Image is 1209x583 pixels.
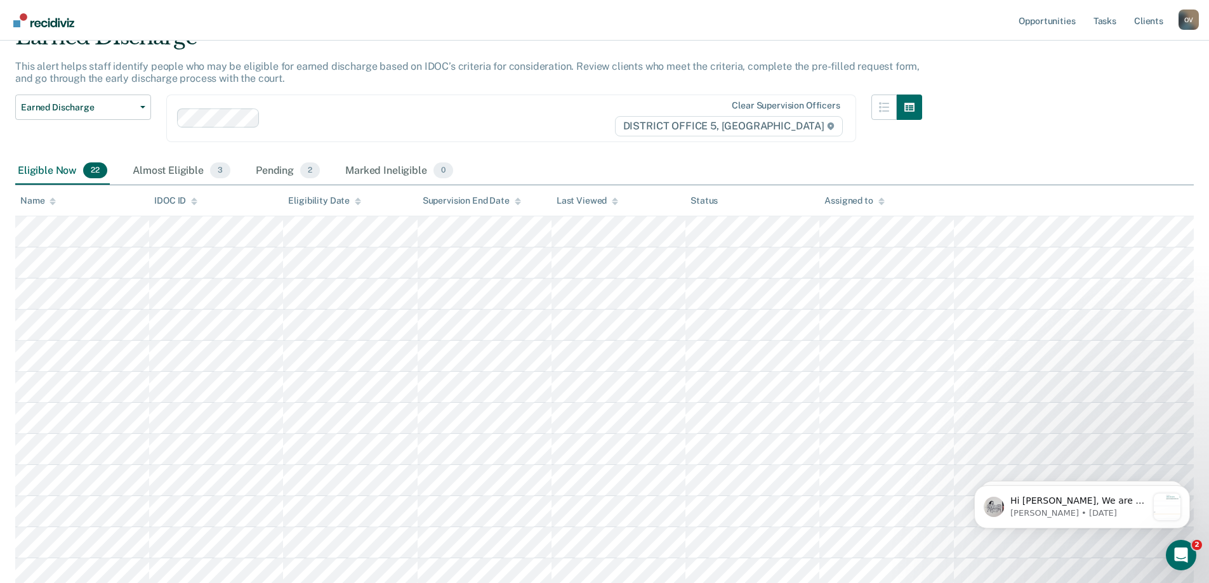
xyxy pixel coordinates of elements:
div: Eligible Now22 [15,157,110,185]
span: Hi [PERSON_NAME], We are so excited to announce a brand new feature: AI case note search! 📣 Findi... [55,36,192,361]
div: Eligibility Date [288,195,361,206]
span: 3 [210,162,230,179]
p: Message from Kim, sent 6d ago [55,48,192,59]
span: 0 [433,162,453,179]
div: Supervision End Date [423,195,521,206]
span: 22 [83,162,107,179]
span: 2 [300,162,320,179]
div: O V [1179,10,1199,30]
div: Almost Eligible3 [130,157,233,185]
iframe: Intercom notifications message [955,460,1209,549]
div: Assigned to [824,195,884,206]
div: Status [690,195,718,206]
iframe: Intercom live chat [1166,540,1196,570]
div: Earned Discharge [15,24,922,60]
button: Profile dropdown button [1179,10,1199,30]
img: Recidiviz [13,13,74,27]
button: Earned Discharge [15,95,151,120]
div: Pending2 [253,157,322,185]
p: This alert helps staff identify people who may be eligible for earned discharge based on IDOC’s c... [15,60,920,84]
div: Name [20,195,56,206]
div: Last Viewed [557,195,618,206]
span: Earned Discharge [21,102,135,113]
div: IDOC ID [154,195,197,206]
span: DISTRICT OFFICE 5, [GEOGRAPHIC_DATA] [615,116,843,136]
div: Marked Ineligible0 [343,157,456,185]
div: Clear supervision officers [732,100,840,111]
span: 2 [1192,540,1202,550]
